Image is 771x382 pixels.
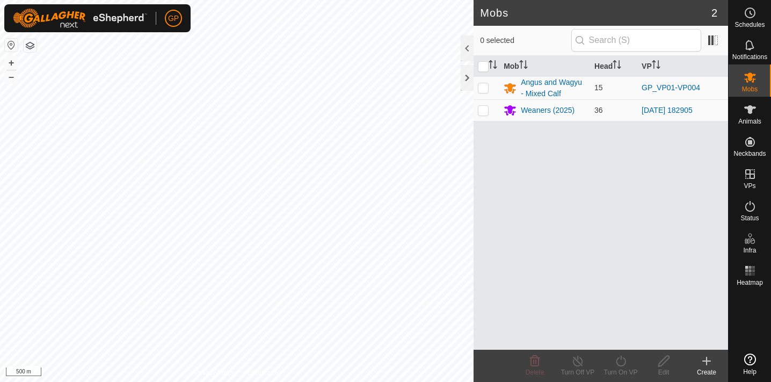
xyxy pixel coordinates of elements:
button: Map Layers [24,39,37,52]
span: 36 [594,106,603,114]
a: Help [729,349,771,379]
div: Create [685,367,728,377]
span: Status [740,215,759,221]
p-sorticon: Activate to sort [489,62,497,70]
a: Privacy Policy [194,368,235,378]
img: Gallagher Logo [13,9,147,28]
span: VPs [744,183,755,189]
a: GP_VP01-VP004 [642,83,700,92]
button: + [5,56,18,69]
p-sorticon: Activate to sort [652,62,660,70]
a: Contact Us [248,368,279,378]
th: Head [590,56,637,77]
span: Delete [526,369,544,376]
button: – [5,70,18,83]
a: [DATE] 182905 [642,106,693,114]
div: Angus and Wagyu - Mixed Calf [521,77,586,99]
p-sorticon: Activate to sort [519,62,528,70]
span: Notifications [732,54,767,60]
th: VP [637,56,728,77]
span: GP [168,13,179,24]
button: Reset Map [5,39,18,52]
span: 2 [711,5,717,21]
span: Neckbands [733,150,766,157]
input: Search (S) [571,29,701,52]
div: Edit [642,367,685,377]
span: Schedules [734,21,765,28]
div: Turn Off VP [556,367,599,377]
span: Infra [743,247,756,254]
span: Animals [738,118,761,125]
span: Help [743,369,757,375]
span: Heatmap [737,279,763,286]
span: Mobs [742,86,758,92]
div: Turn On VP [599,367,642,377]
span: 0 selected [480,35,571,46]
h2: Mobs [480,6,711,19]
span: 15 [594,83,603,92]
p-sorticon: Activate to sort [613,62,621,70]
div: Weaners (2025) [521,105,574,116]
th: Mob [499,56,590,77]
